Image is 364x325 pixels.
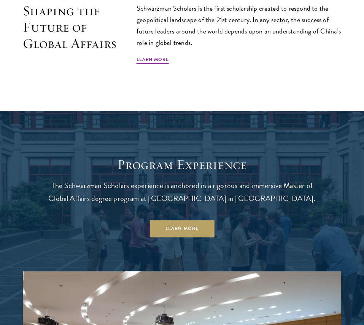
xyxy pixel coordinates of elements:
a: Learn More [149,220,215,237]
h2: Shaping the Future of Global Affairs [23,3,121,51]
p: Schwarzman Scholars is the first scholarship created to respond to the geopolitical landscape of ... [137,3,341,48]
h1: Program Experience [45,156,319,173]
p: The Schwarzman Scholars experience is anchored in a rigorous and immersive Master of Global Affai... [45,179,319,205]
a: Learn More [137,56,169,65]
